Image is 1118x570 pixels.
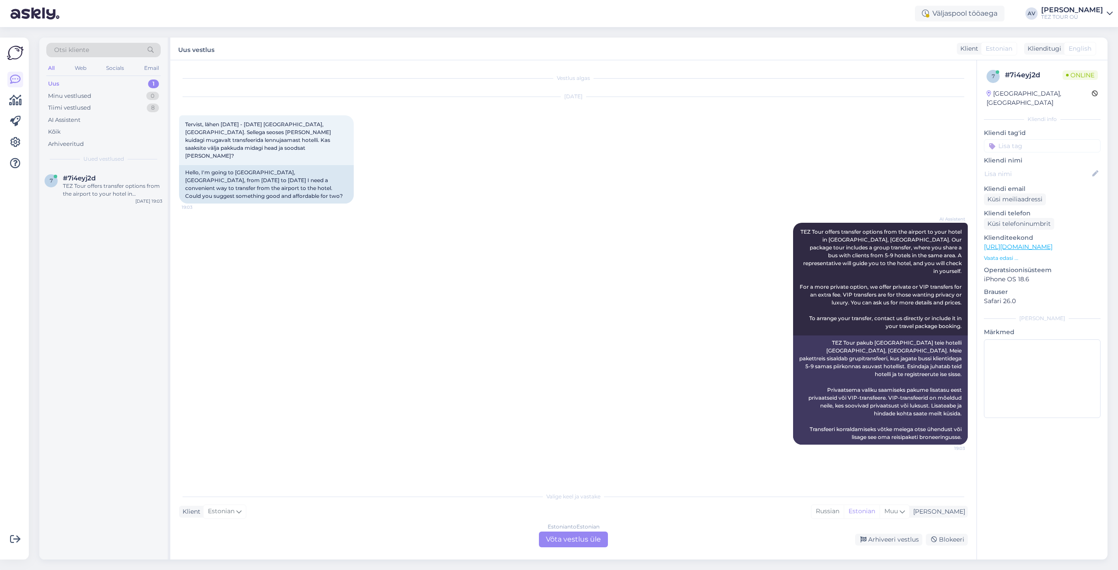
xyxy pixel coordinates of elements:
p: Operatsioonisüsteem [984,266,1101,275]
a: [PERSON_NAME]TEZ TOUR OÜ [1041,7,1113,21]
div: Tiimi vestlused [48,104,91,112]
label: Uus vestlus [178,43,214,55]
div: Hello, I'm going to [GEOGRAPHIC_DATA], [GEOGRAPHIC_DATA], from [DATE] to [DATE] I need a convenie... [179,165,354,204]
div: Estonian to Estonian [548,523,600,531]
span: Tervist, lähen [DATE] - [DATE] [GEOGRAPHIC_DATA], [GEOGRAPHIC_DATA]. Sellega seoses [PERSON_NAME]... [185,121,332,159]
div: TEZ Tour offers transfer options from the airport to your hotel in [GEOGRAPHIC_DATA], [GEOGRAPHIC... [63,182,162,198]
div: TEZ Tour pakub [GEOGRAPHIC_DATA] teie hotelli [GEOGRAPHIC_DATA], [GEOGRAPHIC_DATA]. Meie pakettre... [793,335,968,445]
span: #7i4eyj2d [63,174,96,182]
input: Lisa tag [984,139,1101,152]
div: Küsi telefoninumbrit [984,218,1054,230]
span: 7 [50,177,53,184]
p: iPhone OS 18.6 [984,275,1101,284]
div: Arhiveeritud [48,140,84,149]
div: Email [142,62,161,74]
span: Uued vestlused [83,155,124,163]
p: Brauser [984,287,1101,297]
div: 1 [148,79,159,88]
span: Muu [884,507,898,515]
p: Kliendi nimi [984,156,1101,165]
div: [PERSON_NAME] [1041,7,1103,14]
span: Estonian [208,507,235,516]
div: Kliendi info [984,115,1101,123]
div: [DATE] [179,93,968,100]
div: Socials [104,62,126,74]
div: Web [73,62,88,74]
div: Arhiveeri vestlus [855,534,922,546]
span: Otsi kliente [54,45,89,55]
div: Blokeeri [926,534,968,546]
img: Askly Logo [7,45,24,61]
div: [PERSON_NAME] [910,507,965,516]
div: Väljaspool tööaega [915,6,1004,21]
span: 19:03 [932,445,965,452]
p: Kliendi telefon [984,209,1101,218]
p: Kliendi email [984,184,1101,193]
div: Minu vestlused [48,92,91,100]
div: AV [1025,7,1038,20]
div: Vestlus algas [179,74,968,82]
p: Vaata edasi ... [984,254,1101,262]
span: 19:03 [182,204,214,211]
div: Klient [957,44,978,53]
div: Klienditugi [1024,44,1061,53]
span: English [1069,44,1091,53]
div: Kõik [48,128,61,136]
div: 0 [146,92,159,100]
div: [GEOGRAPHIC_DATA], [GEOGRAPHIC_DATA] [987,89,1092,107]
div: Valige keel ja vastake [179,493,968,501]
span: Estonian [986,44,1012,53]
div: Võta vestlus üle [539,532,608,547]
div: All [46,62,56,74]
span: Online [1063,70,1098,80]
div: Russian [811,505,844,518]
div: Uus [48,79,59,88]
p: Märkmed [984,328,1101,337]
p: Safari 26.0 [984,297,1101,306]
span: TEZ Tour offers transfer options from the airport to your hotel in [GEOGRAPHIC_DATA], [GEOGRAPHIC... [800,228,963,329]
div: [DATE] 19:03 [135,198,162,204]
span: AI Assistent [932,216,965,222]
div: Klient [179,507,200,516]
p: Kliendi tag'id [984,128,1101,138]
input: Lisa nimi [984,169,1090,179]
p: Klienditeekond [984,233,1101,242]
div: [PERSON_NAME] [984,314,1101,322]
div: 8 [147,104,159,112]
div: # 7i4eyj2d [1005,70,1063,80]
a: [URL][DOMAIN_NAME] [984,243,1052,251]
div: AI Assistent [48,116,80,124]
div: Küsi meiliaadressi [984,193,1046,205]
div: Estonian [844,505,880,518]
div: TEZ TOUR OÜ [1041,14,1103,21]
span: 7 [992,73,995,79]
